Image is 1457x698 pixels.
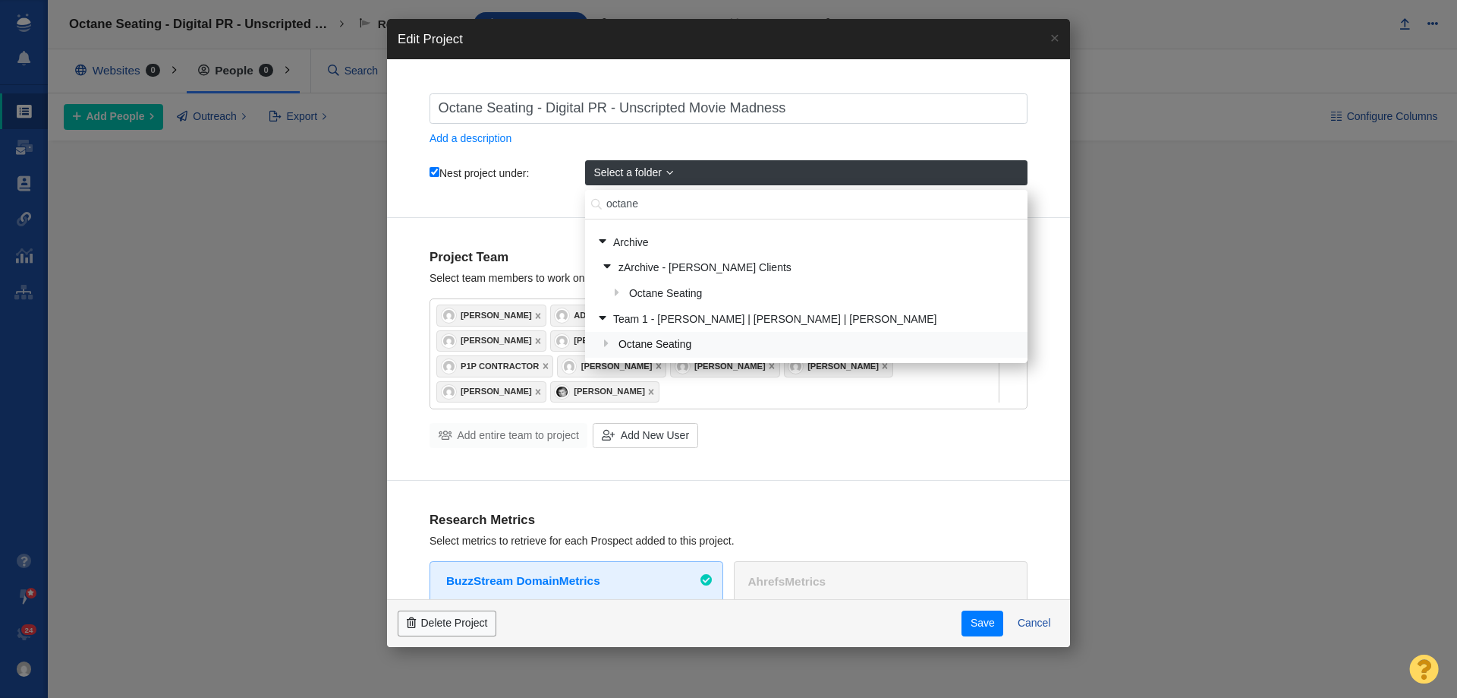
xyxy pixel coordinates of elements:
div: [PERSON_NAME] [574,387,645,396]
img: 0a657928374d280f0cbdf2a1688580e1 [443,387,455,398]
button: Cancel [1009,611,1059,636]
div: Octane Seating [624,282,1019,305]
div: zArchive - [PERSON_NAME] Clients [613,257,1019,280]
button: Save [961,611,1003,636]
div: P1P Contractor [461,362,539,371]
div: Select metrics to retrieve for each Prospect added to this project. [430,534,1027,548]
div: [PERSON_NAME] [461,336,532,345]
img: a86837b758f9a69365881dc781ee9f45 [556,387,568,398]
img: c9363fb76f5993e53bff3b340d5c230a [443,310,455,321]
div: [PERSON_NAME] [574,336,645,345]
img: d478f18cf59100fc7fb393b65de463c2 [556,336,568,347]
div: [PERSON_NAME] [461,311,532,320]
button: Delete Project [398,611,496,636]
input: Project Name [430,93,1027,124]
div: Archive [608,231,1019,254]
div: Octane Seating [613,333,1019,357]
div: [PERSON_NAME] [581,362,653,371]
img: fd22f7e66fffb527e0485d027231f14a [443,336,455,347]
div: Team 1 - [PERSON_NAME] | [PERSON_NAME] | [PERSON_NAME] [608,308,1019,331]
img: f969a929550c49b0f71394cf79ab7d2e [677,361,688,372]
img: e993f40ed236f6fe77e44067b7a36b31 [443,361,455,372]
span: Select a folder [593,165,662,181]
input: Nest project under: [430,167,439,177]
h4: Research Metrics [430,513,1027,528]
input: Search... [585,190,1027,220]
label: Nest project under: [430,166,529,180]
h4: Project Team [430,250,1027,265]
h6: BuzzStream Domain Metrics [446,574,695,588]
div: Admin Account [574,311,646,320]
img: 11a9b8c779f57ca999ffce8f8ad022bf [556,310,568,321]
div: Select team members to work on this project [430,271,1027,285]
div: [PERSON_NAME] [461,387,532,396]
span: Add entire team to project [458,428,579,444]
h4: Edit Project [398,30,463,49]
div: [PERSON_NAME] [694,362,766,371]
a: Add a description [430,132,511,144]
h6: Ahrefs Metrics [748,575,1017,589]
img: 5fdd85798f82c50f5c45a90349a4caae [564,361,575,372]
div: [PERSON_NAME] [807,362,879,371]
button: × [1040,19,1070,56]
a: Add New User [593,423,697,449]
img: 8a21b1a12a7554901d364e890baed237 [790,361,801,372]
